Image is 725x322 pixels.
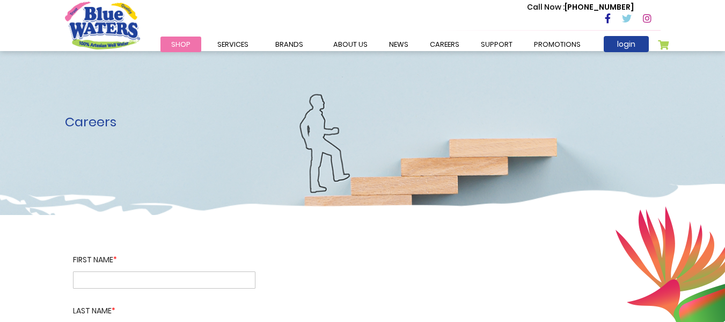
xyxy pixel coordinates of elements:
[527,2,565,12] span: Call Now :
[323,37,378,52] a: about us
[65,2,140,49] a: store logo
[265,37,314,52] a: Brands
[171,39,191,49] span: Shop
[73,254,255,271] label: First name
[523,37,591,52] a: Promotions
[470,37,523,52] a: support
[527,2,634,13] p: [PHONE_NUMBER]
[217,39,248,49] span: Services
[419,37,470,52] a: careers
[275,39,303,49] span: Brands
[378,37,419,52] a: News
[604,36,649,52] a: login
[65,115,661,130] h1: Careers
[160,37,201,52] a: Shop
[207,37,259,52] a: Services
